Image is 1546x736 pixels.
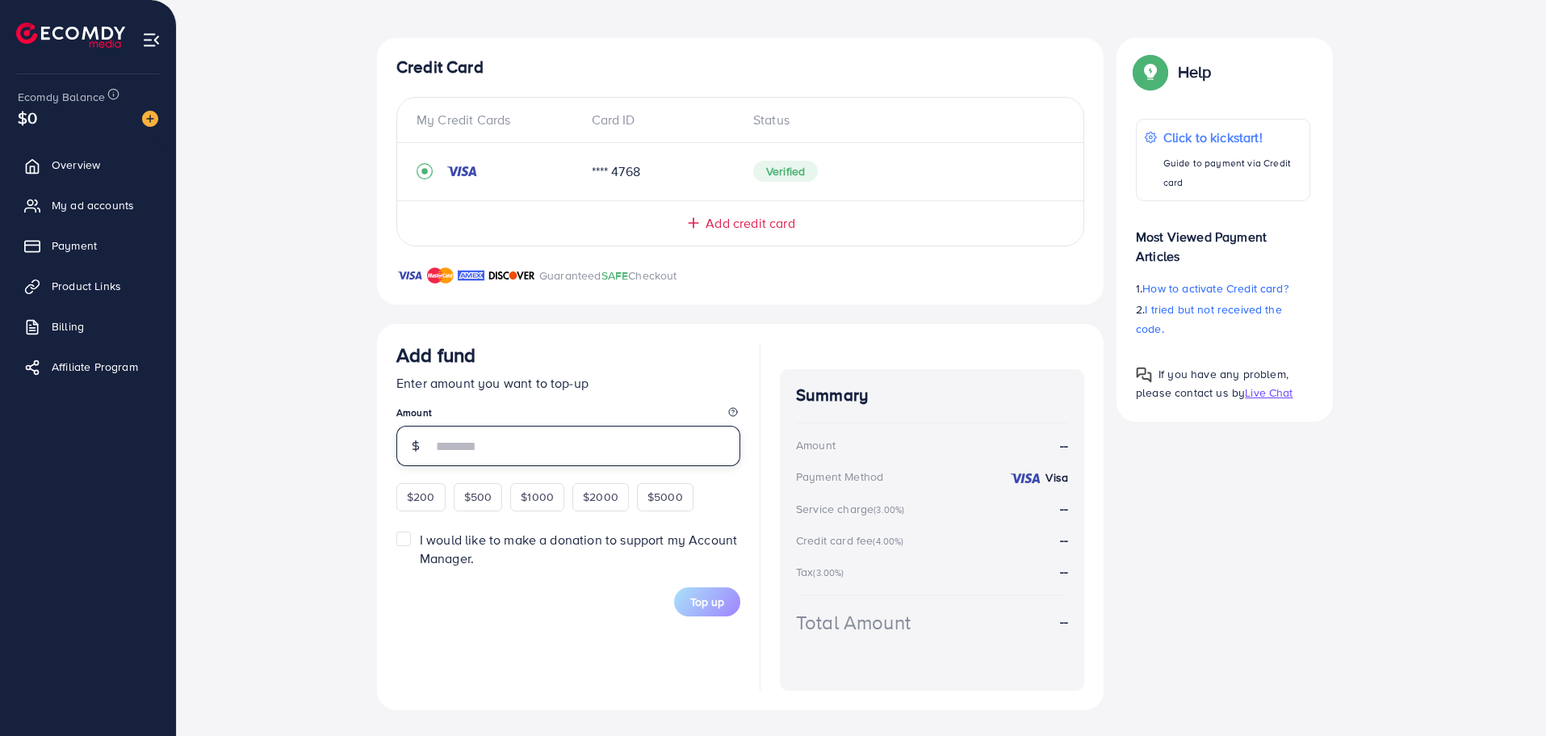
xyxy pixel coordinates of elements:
[796,501,909,517] div: Service charge
[18,89,105,105] span: Ecomdy Balance
[420,531,737,567] span: I would like to make a donation to support my Account Manager.
[12,270,164,302] a: Product Links
[1136,366,1288,401] span: If you have any problem, please contact us by
[396,406,740,426] legend: Amount
[1060,531,1068,549] strong: --
[796,469,883,485] div: Payment Method
[1009,472,1041,485] img: credit
[417,111,579,129] div: My Credit Cards
[52,197,134,213] span: My ad accounts
[396,266,423,285] img: brand
[874,503,904,516] small: (3.00%)
[753,161,818,182] span: Verified
[407,489,435,505] span: $200
[16,23,125,48] img: logo
[1178,62,1212,82] p: Help
[427,266,454,285] img: brand
[52,157,100,173] span: Overview
[539,266,677,285] p: Guaranteed Checkout
[796,385,1068,406] h4: Summary
[1045,469,1068,486] strong: Visa
[1136,300,1310,339] p: 2.
[142,111,158,127] img: image
[1477,663,1534,724] iframe: Chat
[1136,367,1152,383] img: Popup guide
[12,351,164,383] a: Affiliate Program
[796,437,836,453] div: Amount
[1060,436,1068,455] strong: --
[1163,154,1301,192] p: Guide to payment via Credit card
[12,149,164,181] a: Overview
[521,489,554,505] span: $1000
[458,266,484,285] img: brand
[1142,280,1288,297] span: How to activate Credit card?
[1163,128,1301,147] p: Click to kickstart!
[796,532,909,549] div: Credit card fee
[52,278,121,294] span: Product Links
[396,373,740,393] p: Enter amount you want to top-up
[1060,562,1068,580] strong: --
[396,57,1084,78] h4: Credit Card
[18,106,37,129] span: $0
[142,31,161,49] img: menu
[601,267,629,284] span: SAFE
[12,229,164,262] a: Payment
[464,489,492,505] span: $500
[1136,214,1310,266] p: Most Viewed Payment Articles
[873,535,903,548] small: (4.00%)
[488,266,535,285] img: brand
[52,238,97,254] span: Payment
[706,214,794,233] span: Add credit card
[1136,301,1282,337] span: I tried but not received the code.
[396,343,476,367] h3: Add fund
[690,594,724,610] span: Top up
[417,163,433,179] svg: record circle
[579,111,741,129] div: Card ID
[52,359,138,375] span: Affiliate Program
[583,489,618,505] span: $2000
[12,189,164,221] a: My ad accounts
[1245,385,1293,401] span: Live Chat
[1060,499,1068,517] strong: --
[1136,279,1310,298] p: 1.
[12,310,164,343] a: Billing
[1060,612,1068,631] strong: --
[446,165,478,178] img: credit
[674,587,740,616] button: Top up
[813,566,844,579] small: (3.00%)
[52,318,84,334] span: Billing
[796,564,849,580] div: Tax
[1136,57,1165,86] img: Popup guide
[796,608,911,637] div: Total Amount
[647,489,683,505] span: $5000
[740,111,1064,129] div: Status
